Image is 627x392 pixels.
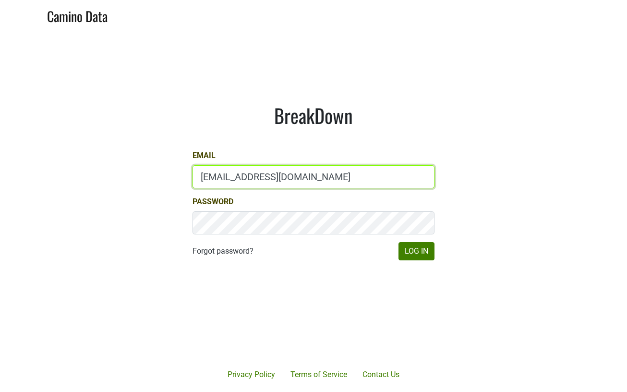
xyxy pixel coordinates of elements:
[283,365,355,384] a: Terms of Service
[193,150,216,161] label: Email
[220,365,283,384] a: Privacy Policy
[193,245,253,257] a: Forgot password?
[398,242,434,260] button: Log In
[47,4,108,26] a: Camino Data
[193,104,434,127] h1: BreakDown
[355,365,407,384] a: Contact Us
[193,196,233,208] label: Password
